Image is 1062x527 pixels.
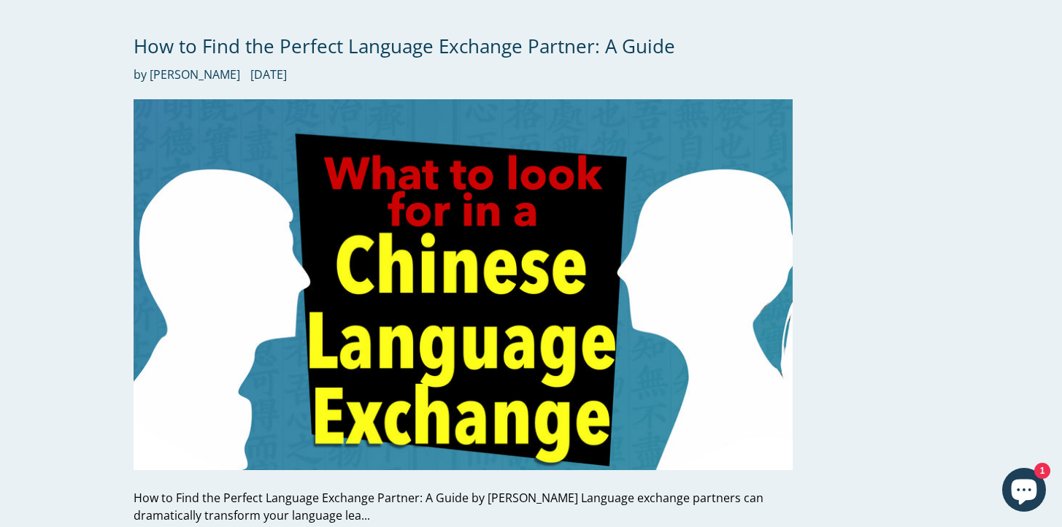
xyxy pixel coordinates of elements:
[134,33,675,59] a: How to Find the Perfect Language Exchange Partner: A Guide
[250,66,287,82] time: [DATE]
[134,66,240,83] span: by [PERSON_NAME]
[134,99,793,470] img: How to Find the Perfect Language Exchange Partner: A Guide
[134,489,793,524] div: How to Find the Perfect Language Exchange Partner: A Guide by [PERSON_NAME] Language exchange par...
[998,468,1050,515] inbox-online-store-chat: Shopify online store chat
